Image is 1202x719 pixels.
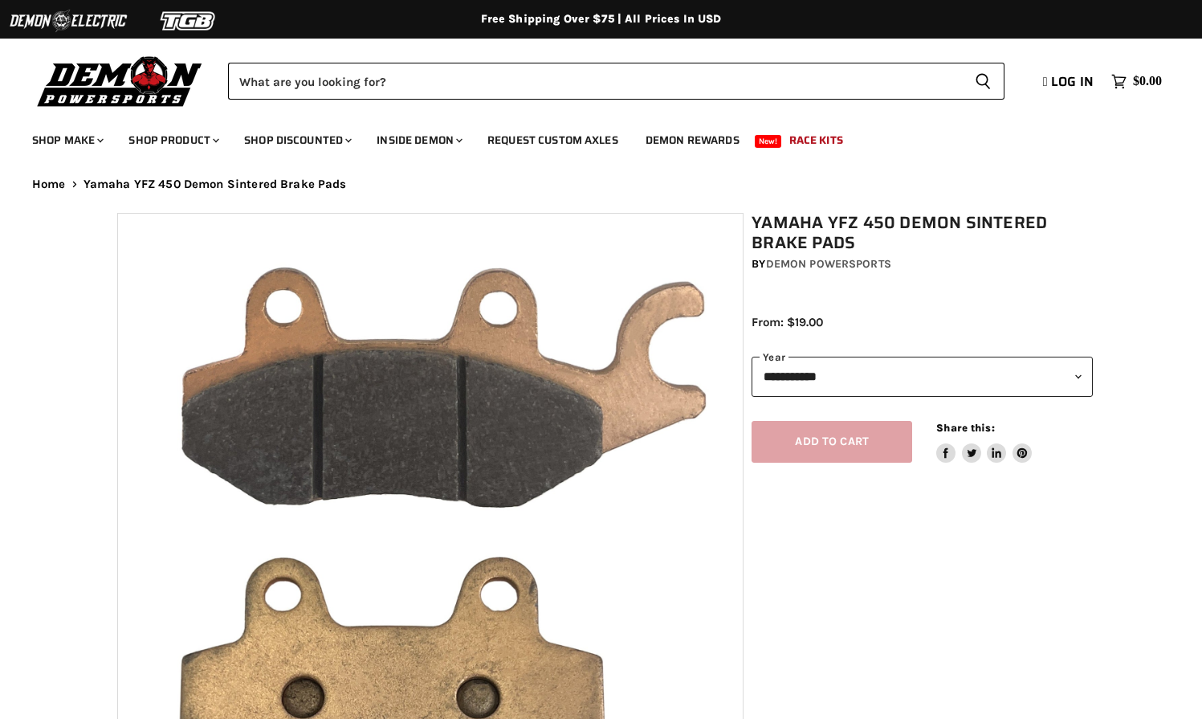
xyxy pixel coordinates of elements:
[752,315,823,329] span: From: $19.00
[32,52,208,109] img: Demon Powersports
[936,422,994,434] span: Share this:
[228,63,962,100] input: Search
[20,124,113,157] a: Shop Make
[116,124,229,157] a: Shop Product
[228,63,1004,100] form: Product
[232,124,361,157] a: Shop Discounted
[84,178,347,191] span: Yamaha YFZ 450 Demon Sintered Brake Pads
[1051,71,1094,92] span: Log in
[1133,74,1162,89] span: $0.00
[634,124,752,157] a: Demon Rewards
[32,178,66,191] a: Home
[962,63,1004,100] button: Search
[936,421,1032,464] aside: Share this:
[1036,75,1103,89] a: Log in
[365,124,472,157] a: Inside Demon
[777,124,855,157] a: Race Kits
[755,135,782,148] span: New!
[752,213,1093,253] h1: Yamaha YFZ 450 Demon Sintered Brake Pads
[752,357,1093,396] select: year
[20,117,1158,157] ul: Main menu
[475,124,630,157] a: Request Custom Axles
[766,257,891,271] a: Demon Powersports
[8,6,128,36] img: Demon Electric Logo 2
[1103,70,1170,93] a: $0.00
[752,255,1093,273] div: by
[128,6,249,36] img: TGB Logo 2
